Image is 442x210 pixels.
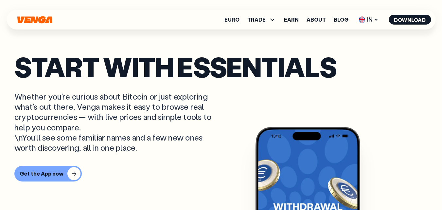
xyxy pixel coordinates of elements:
span: IN [356,14,381,25]
img: flag-uk [359,16,365,23]
font: Whether you're curious about Bitcoin or just exploring what's out there, Venga makes it easy to b... [14,91,211,132]
a: Earn [284,17,299,22]
font: START WITH ESSENTIALS [14,48,336,85]
font: IN [367,15,373,23]
span: TRADE [247,17,266,22]
a: Get the App now [14,166,428,181]
svg: Home [16,16,53,24]
a: Euro [224,17,239,22]
font: \nYou’ll see some familiar names and a few new ones worth discovering, all in one place. [14,132,203,153]
font: Get the App now [20,170,63,177]
a: About [307,17,326,22]
a: Blog [334,17,348,22]
span: TRADE [247,16,276,24]
button: Get the App now [14,166,82,181]
button: Download [389,15,431,25]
